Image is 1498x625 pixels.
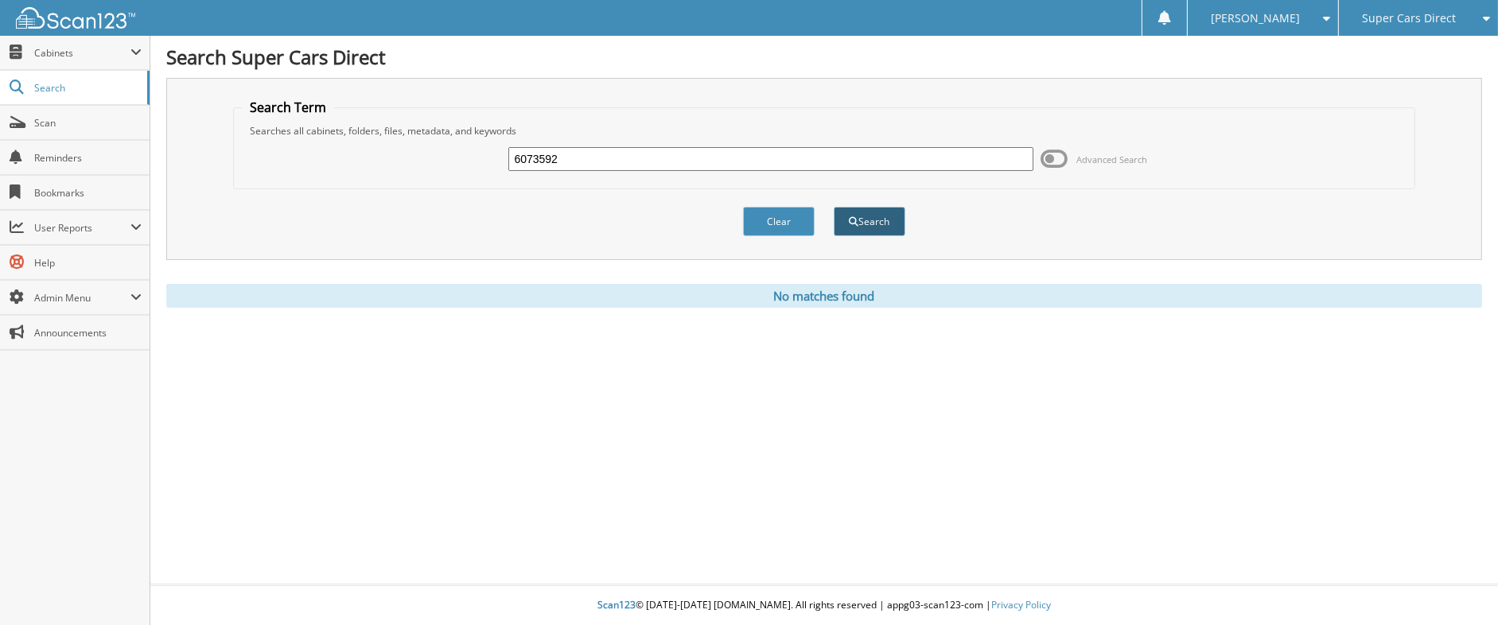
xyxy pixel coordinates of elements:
span: Cabinets [34,46,130,60]
span: [PERSON_NAME] [1211,14,1300,23]
span: Search [34,81,139,95]
legend: Search Term [242,99,334,116]
div: Searches all cabinets, folders, files, metadata, and keywords [242,124,1407,138]
span: Advanced Search [1077,153,1148,165]
span: Help [34,256,142,270]
button: Search [834,207,905,236]
span: Announcements [34,326,142,340]
img: scan123-logo-white.svg [16,7,135,29]
div: © [DATE]-[DATE] [DOMAIN_NAME]. All rights reserved | appg03-scan123-com | [150,586,1498,625]
a: Privacy Policy [991,598,1051,611]
div: No matches found [166,284,1482,308]
span: Bookmarks [34,186,142,200]
span: Scan123 [597,598,636,611]
h1: Search Super Cars Direct [166,44,1482,70]
iframe: Chat Widget [1418,549,1498,625]
span: Super Cars Direct [1362,14,1456,23]
span: Admin Menu [34,291,130,305]
span: Reminders [34,151,142,165]
span: Scan [34,116,142,130]
button: Clear [743,207,815,236]
span: User Reports [34,221,130,235]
